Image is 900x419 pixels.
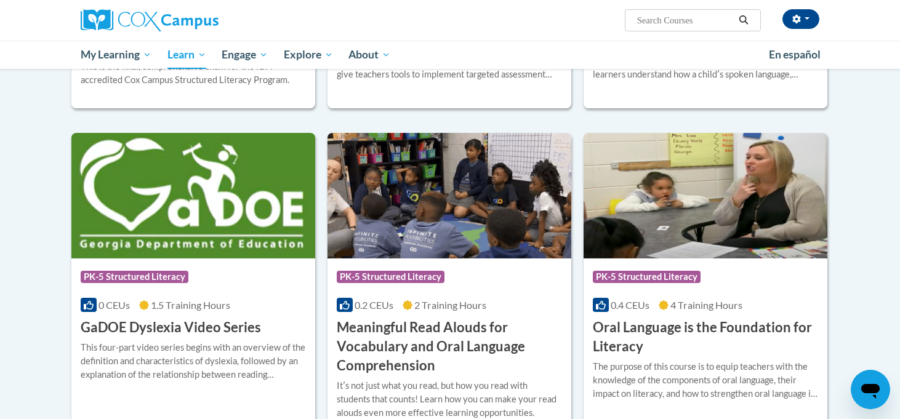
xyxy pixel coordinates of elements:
img: Cox Campus [81,9,219,31]
img: Course Logo [327,133,571,258]
button: Search [734,13,753,28]
button: Account Settings [782,9,819,29]
iframe: Button to launch messaging window [851,370,890,409]
span: Engage [222,47,268,62]
a: Learn [159,41,214,69]
span: 2 Training Hours [414,299,486,311]
a: Engage [214,41,276,69]
img: Course Logo [71,133,315,258]
h3: GaDOE Dyslexia Video Series [81,318,261,337]
span: Explore [284,47,333,62]
a: About [341,41,399,69]
a: My Learning [73,41,159,69]
div: Main menu [62,41,838,69]
span: En español [769,48,821,61]
span: PK-5 Structured Literacy [337,271,444,283]
span: Learn [167,47,206,62]
div: The purpose of this course is to equip teachers with the knowledge of the components of oral lang... [593,360,818,401]
span: 4 Training Hours [670,299,742,311]
h3: Meaningful Read Alouds for Vocabulary and Oral Language Comprehension [337,318,562,375]
span: My Learning [81,47,151,62]
span: 0.2 CEUs [355,299,393,311]
span: 0.4 CEUs [611,299,649,311]
span: About [348,47,390,62]
div: This four-part video series begins with an overview of the definition and characteristics of dysl... [81,341,306,381]
input: Search Courses [636,13,734,28]
span: 0 CEUs [98,299,130,311]
span: PK-5 Structured Literacy [81,271,188,283]
a: En español [761,42,829,68]
a: Cox Campus [81,9,315,31]
div: This is the final, comprehensive exam for the IDA-accredited Cox Campus Structured Literacy Program. [81,60,306,87]
h3: Oral Language is the Foundation for Literacy [593,318,818,356]
span: 1.5 Training Hours [151,299,230,311]
span: PK-5 Structured Literacy [593,271,701,283]
img: Course Logo [584,133,827,258]
a: Explore [276,41,341,69]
